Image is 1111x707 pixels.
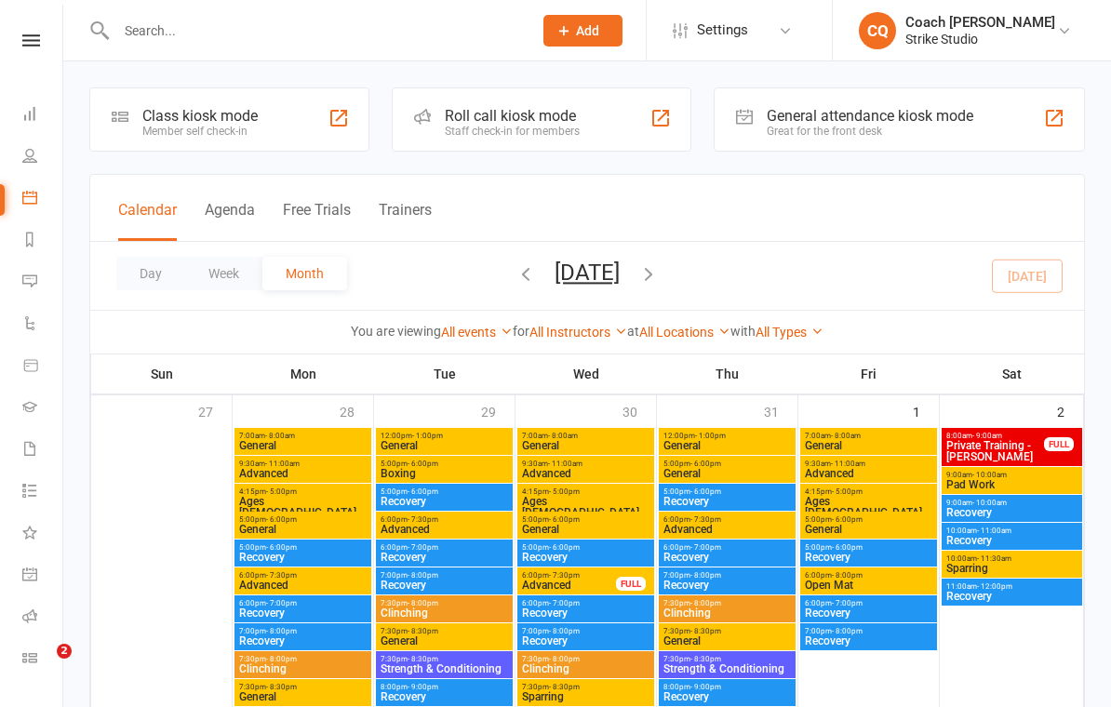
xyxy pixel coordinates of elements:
span: Clinching [663,607,792,619]
span: - 7:30pm [408,515,438,524]
span: - 7:00pm [408,543,438,552]
span: 6:00pm [521,599,650,607]
a: All events [441,325,513,340]
a: Class kiosk mode [22,639,64,681]
span: - 8:00pm [408,571,438,580]
div: 1 [913,395,939,426]
span: General [521,524,650,535]
span: 7:30pm [380,655,509,663]
span: 7:00pm [238,627,368,635]
span: General [238,691,368,702]
span: 5:00pm [238,515,368,524]
span: 7:30pm [521,683,650,691]
span: 5:00pm [380,487,509,496]
span: - 9:00am [972,432,1002,440]
span: - 11:00am [548,460,582,468]
span: Recovery [380,496,509,507]
span: Recovery [238,635,368,647]
span: 5:00pm [804,515,933,524]
span: - 1:00pm [412,432,443,440]
span: Recovery [663,552,792,563]
span: Advanced [238,468,368,479]
span: - 6:00pm [408,460,438,468]
span: 6:00pm [380,515,509,524]
span: - 8:00pm [266,655,297,663]
th: Sat [940,354,1084,394]
strong: for [513,324,529,339]
span: Strength & Conditioning [663,663,792,674]
span: - 6:00pm [549,543,580,552]
span: - 11:00am [977,527,1011,535]
strong: with [730,324,756,339]
span: - 12:00pm [977,582,1012,591]
span: Recovery [804,635,933,647]
span: - 6:00pm [266,515,297,524]
span: Advanced [804,468,933,479]
div: Coach [PERSON_NAME] [905,14,1055,31]
span: 7:30pm [380,627,509,635]
span: Recovery [663,691,792,702]
a: Reports [22,220,64,262]
span: Advanced [521,580,617,591]
span: General [663,635,792,647]
span: Sparring [521,691,650,702]
span: - 11:30am [977,554,1011,563]
span: 10:00am [945,527,1078,535]
span: - 6:00pm [690,460,721,468]
span: - 10:00am [972,499,1007,507]
span: 6:00pm [663,515,792,524]
button: Agenda [205,201,255,241]
span: Clinching [521,663,650,674]
span: Recovery [663,580,792,591]
span: - 9:00pm [408,683,438,691]
span: 9:30am [521,460,650,468]
strong: at [627,324,639,339]
span: Recovery [804,552,933,563]
strong: You are viewing [351,324,441,339]
span: Ages [DEMOGRAPHIC_DATA] [804,496,933,518]
span: General [804,440,933,451]
th: Fri [798,354,940,394]
span: 7:00pm [663,571,792,580]
span: 10:00am [945,554,1078,563]
span: General [804,524,933,535]
div: Staff check-in for members [445,125,580,138]
span: Advanced [380,524,509,535]
a: All Instructors [529,325,627,340]
span: 5:00pm [521,543,650,552]
span: Pad Work [945,479,1078,490]
span: Open Mat [804,580,933,591]
button: Free Trials [283,201,351,241]
span: 6:00pm [380,543,509,552]
iframe: Intercom live chat [19,644,63,688]
span: 9:00am [945,471,1078,479]
a: People [22,137,64,179]
span: 8:00am [945,432,1045,440]
span: 5:00pm [521,515,650,524]
span: - 11:00am [831,460,865,468]
span: Recovery [945,591,1078,602]
span: - 8:00am [548,432,578,440]
span: General [380,635,509,647]
span: 7:30pm [238,655,368,663]
span: Advanced [663,524,792,535]
span: Sparring [945,563,1078,574]
span: 6:00pm [804,599,933,607]
span: Add [576,23,599,38]
span: Recovery [521,635,650,647]
span: - 8:00pm [549,655,580,663]
span: - 7:30pm [690,515,721,524]
span: - 7:00pm [690,543,721,552]
div: 28 [340,395,373,426]
span: Settings [697,9,748,51]
span: Recovery [380,552,509,563]
button: Month [262,257,347,290]
button: Add [543,15,622,47]
span: - 5:00pm [832,487,863,496]
span: 7:00am [804,432,933,440]
span: Clinching [380,607,509,619]
span: Advanced [238,580,368,591]
div: FULL [616,577,646,591]
div: FULL [1044,437,1074,451]
span: - 7:30pm [549,571,580,580]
